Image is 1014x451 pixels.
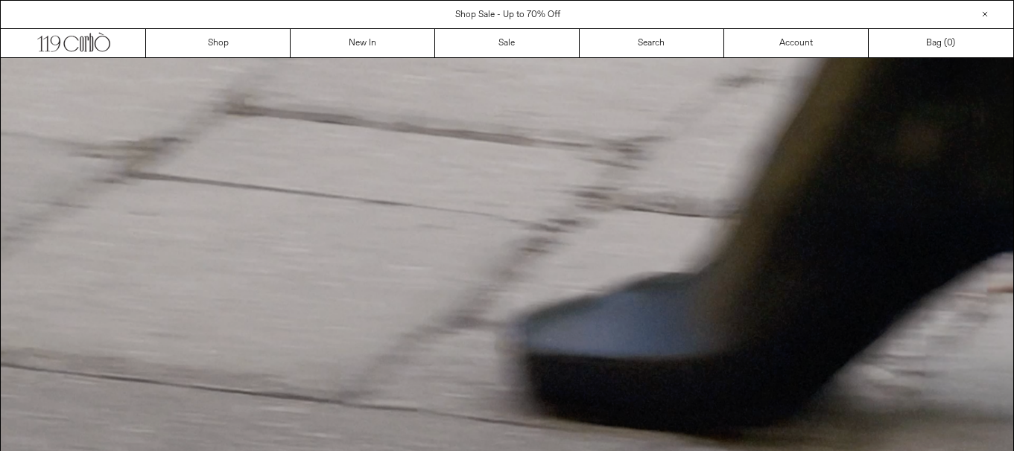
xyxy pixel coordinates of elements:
a: Search [580,29,724,57]
a: Shop Sale - Up to 70% Off [455,9,560,21]
a: New In [291,29,435,57]
a: Sale [435,29,580,57]
span: ) [947,36,955,50]
a: Account [724,29,869,57]
a: Shop [146,29,291,57]
a: Bag () [869,29,1013,57]
span: 0 [947,37,952,49]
